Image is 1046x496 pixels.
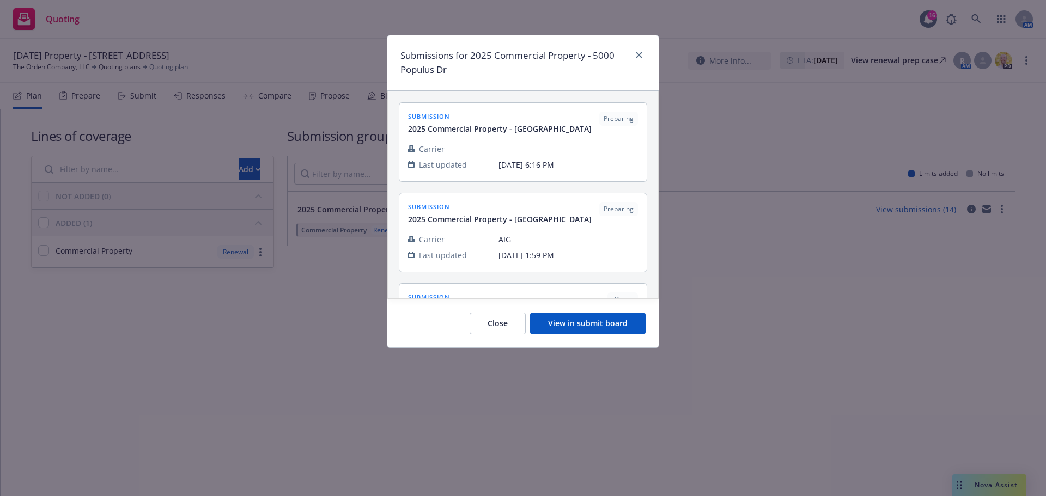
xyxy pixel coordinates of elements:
[612,295,634,304] span: Done
[530,313,646,334] button: View in submit board
[633,48,646,62] a: close
[604,114,634,124] span: Preparing
[408,202,592,211] span: submission
[498,234,638,245] span: AIG
[498,159,638,170] span: [DATE] 6:16 PM
[408,292,592,302] span: submission
[419,143,445,155] span: Carrier
[408,213,592,225] span: 2025 Commercial Property - [GEOGRAPHIC_DATA]
[498,249,638,261] span: [DATE] 1:59 PM
[604,204,634,214] span: Preparing
[419,159,467,170] span: Last updated
[419,249,467,261] span: Last updated
[400,48,628,77] h1: Submissions for 2025 Commercial Property - 5000 Populus Dr
[408,123,592,134] span: 2025 Commercial Property - [GEOGRAPHIC_DATA]
[419,234,445,245] span: Carrier
[470,313,526,334] button: Close
[408,112,592,121] span: submission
